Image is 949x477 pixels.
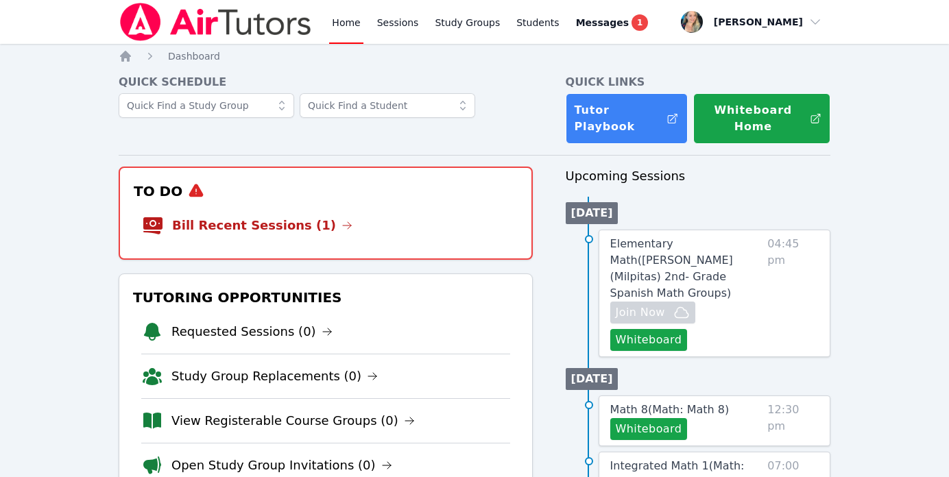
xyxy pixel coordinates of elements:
[171,411,415,430] a: View Registerable Course Groups (0)
[130,285,521,310] h3: Tutoring Opportunities
[566,74,830,90] h4: Quick Links
[119,49,830,63] nav: Breadcrumb
[767,236,819,351] span: 04:45 pm
[566,202,618,224] li: [DATE]
[168,51,220,62] span: Dashboard
[171,367,378,386] a: Study Group Replacements (0)
[610,418,688,440] button: Whiteboard
[566,167,830,186] h3: Upcoming Sessions
[119,93,294,118] input: Quick Find a Study Group
[632,14,648,31] span: 1
[693,93,830,144] button: Whiteboard Home
[616,304,665,321] span: Join Now
[610,237,733,299] span: Elementary Math ( [PERSON_NAME] (Milpitas) 2nd- Grade Spanish Math Groups )
[576,16,629,29] span: Messages
[171,322,333,341] a: Requested Sessions (0)
[300,93,475,118] input: Quick Find a Student
[119,74,533,90] h4: Quick Schedule
[168,49,220,63] a: Dashboard
[566,93,688,144] a: Tutor Playbook
[610,403,730,416] span: Math 8 ( Math: Math 8 )
[171,456,392,475] a: Open Study Group Invitations (0)
[610,402,730,418] a: Math 8(Math: Math 8)
[767,402,819,440] span: 12:30 pm
[610,329,688,351] button: Whiteboard
[172,216,352,235] a: Bill Recent Sessions (1)
[610,302,695,323] button: Join Now
[119,3,313,41] img: Air Tutors
[566,368,618,390] li: [DATE]
[131,179,520,204] h3: To Do
[610,236,762,302] a: Elementary Math([PERSON_NAME] (Milpitas) 2nd- Grade Spanish Math Groups)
